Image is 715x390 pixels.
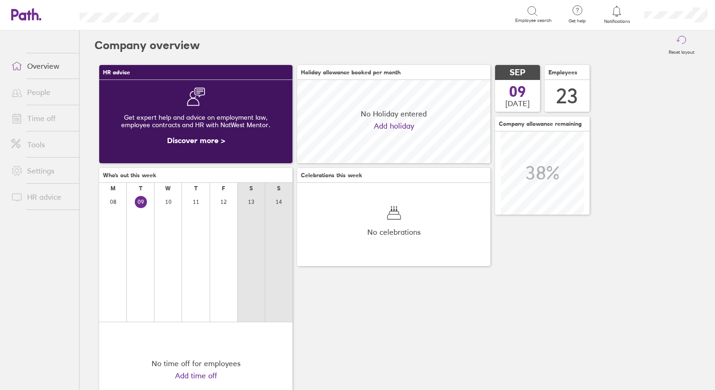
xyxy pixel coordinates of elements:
[103,69,130,76] span: HR advice
[505,99,530,108] span: [DATE]
[301,69,401,76] span: Holiday allowance booked per month
[107,106,285,136] div: Get expert help and advice on employment law, employee contracts and HR with NatWest Mentor.
[167,136,225,145] a: Discover more >
[4,161,79,180] a: Settings
[4,57,79,75] a: Overview
[562,18,592,24] span: Get help
[515,18,552,23] span: Employee search
[249,185,253,192] div: S
[184,10,208,18] div: Search
[103,172,156,179] span: Who's out this week
[4,188,79,206] a: HR advice
[499,121,582,127] span: Company allowance remaining
[4,135,79,154] a: Tools
[548,69,577,76] span: Employees
[110,185,116,192] div: M
[222,185,225,192] div: F
[556,84,578,108] div: 23
[367,228,421,236] span: No celebrations
[374,122,414,130] a: Add holiday
[602,19,632,24] span: Notifications
[361,109,427,118] span: No Holiday entered
[301,172,362,179] span: Celebrations this week
[663,47,700,55] label: Reset layout
[4,83,79,101] a: People
[277,185,280,192] div: S
[165,185,171,192] div: W
[4,109,79,128] a: Time off
[663,30,700,60] button: Reset layout
[152,359,241,368] div: No time off for employees
[175,371,217,380] a: Add time off
[509,84,526,99] span: 09
[194,185,197,192] div: T
[602,5,632,24] a: Notifications
[510,68,525,78] span: SEP
[95,30,200,60] h2: Company overview
[139,185,142,192] div: T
